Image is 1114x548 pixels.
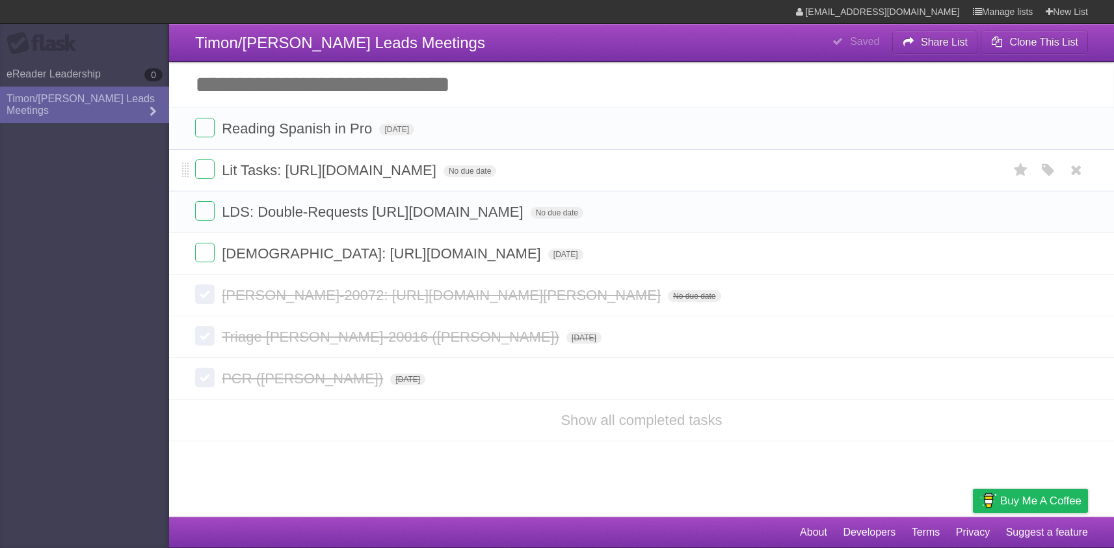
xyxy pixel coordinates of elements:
a: About [800,520,827,545]
b: Clone This List [1009,36,1078,48]
span: [DATE] [390,374,425,385]
span: [DATE] [566,332,602,344]
b: Share List [921,36,968,48]
a: Buy me a coffee [973,489,1088,513]
b: Saved [850,36,879,47]
a: Show all completed tasks [561,412,722,428]
span: Buy me a coffee [1000,489,1081,512]
a: Suggest a feature [1006,520,1088,545]
span: Reading Spanish in Pro [222,120,375,137]
span: [DATE] [548,249,583,260]
span: No due date [531,207,583,219]
span: No due date [668,290,721,302]
button: Clone This List [981,31,1088,54]
span: [DATE] [379,124,414,135]
a: Privacy [956,520,990,545]
label: Done [195,159,215,179]
button: Share List [892,31,978,54]
div: Flask [7,32,85,55]
label: Done [195,201,215,221]
img: Buy me a coffee [979,489,997,512]
label: Done [195,326,215,346]
span: LDS: Double-Requests [URL][DOMAIN_NAME] [222,204,526,220]
label: Star task [1009,159,1033,181]
span: Timon/[PERSON_NAME] Leads Meetings [195,34,485,51]
span: PCR ([PERSON_NAME]) [222,370,386,387]
b: 0 [144,68,163,81]
label: Done [195,368,215,387]
label: Done [195,243,215,262]
span: Triage [PERSON_NAME]-20016 ([PERSON_NAME]) [222,329,563,345]
label: Done [195,284,215,304]
a: Developers [843,520,895,545]
span: Lit Tasks: [URL][DOMAIN_NAME] [222,162,440,178]
a: Terms [912,520,940,545]
span: [PERSON_NAME]-20072: [URL][DOMAIN_NAME][PERSON_NAME] [222,287,664,303]
label: Done [195,118,215,137]
span: [DEMOGRAPHIC_DATA]: [URL][DOMAIN_NAME] [222,245,544,262]
span: No due date [444,165,496,177]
